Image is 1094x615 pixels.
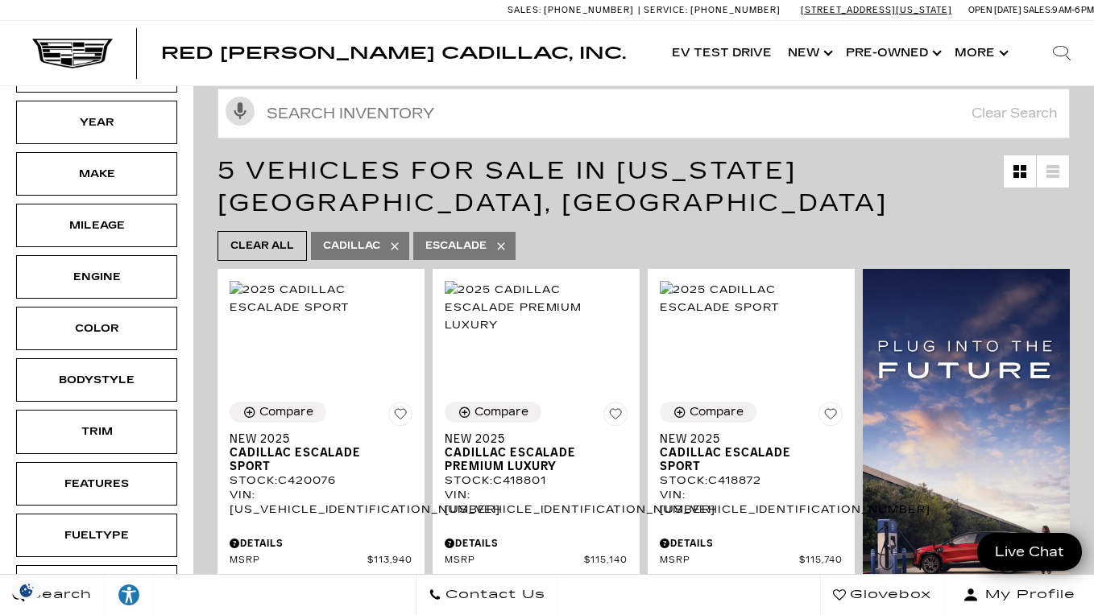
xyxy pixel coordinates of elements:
a: MSRP $113,940 [230,555,412,567]
button: Compare Vehicle [445,402,541,423]
span: New 2025 [660,432,831,446]
div: TransmissionTransmission [16,565,177,609]
section: Click to Open Cookie Consent Modal [8,582,45,599]
div: Year [56,114,137,131]
button: Open user profile menu [944,575,1094,615]
div: ColorColor [16,307,177,350]
div: Pricing Details - New 2025 Cadillac Escalade Sport [230,536,412,551]
a: Glovebox [820,575,944,615]
span: 5 Vehicles for Sale in [US_STATE][GEOGRAPHIC_DATA], [GEOGRAPHIC_DATA] [218,156,888,217]
a: MSRP $115,740 [660,555,843,567]
span: New 2025 [445,432,615,446]
input: Search Inventory [218,89,1070,138]
img: 2025 Cadillac Escalade Premium Luxury [445,281,628,334]
a: Explore your accessibility options [105,575,154,615]
button: Compare Vehicle [660,402,756,423]
span: [PHONE_NUMBER] [690,5,781,15]
span: Search [25,584,92,606]
img: Cadillac Dark Logo with Cadillac White Text [32,38,113,68]
span: 9 AM-6 PM [1052,5,1094,15]
a: New 2025Cadillac Escalade Sport [660,432,843,473]
div: Bodystyle [56,371,137,389]
div: Compare [690,405,744,419]
div: VIN: [US_VEHICLE_IDENTIFICATION_NUMBER] [230,488,412,517]
a: Sales: [PHONE_NUMBER] [508,6,638,14]
a: Grid View [1004,155,1036,188]
button: Save Vehicle [818,402,843,432]
span: [PHONE_NUMBER] [544,5,634,15]
div: Pricing Details - New 2025 Cadillac Escalade Sport [660,536,843,551]
div: Fueltype [56,526,137,544]
div: Stock : C420076 [230,473,412,488]
div: Make [56,165,137,183]
img: Opt-Out Icon [8,582,45,599]
div: Engine [56,268,137,286]
span: My Profile [979,584,1075,606]
img: 2025 Cadillac Escalade Sport [660,281,843,316]
span: Sales: [1023,5,1052,15]
div: Stock : C418872 [660,473,843,488]
div: Search [1030,21,1094,85]
div: Mileage [56,217,137,234]
span: Red [PERSON_NAME] Cadillac, Inc. [161,43,626,63]
a: Red [PERSON_NAME] Cadillac, Inc. [161,45,626,61]
div: MileageMileage [16,204,177,247]
div: Pricing Details - New 2025 Cadillac Escalade Premium Luxury [445,536,628,551]
a: Live Chat [977,533,1082,571]
a: EV Test Drive [664,21,780,85]
span: MSRP [230,555,367,567]
div: Stock : C418801 [445,473,628,488]
div: Features [56,475,137,493]
button: More [947,21,1013,85]
a: Pre-Owned [838,21,947,85]
div: FeaturesFeatures [16,462,177,506]
span: New 2025 [230,432,400,446]
span: Cadillac Escalade Premium Luxury [445,446,615,473]
a: Service: [PHONE_NUMBER] [638,6,785,14]
a: [STREET_ADDRESS][US_STATE] [801,5,952,15]
a: MSRP $115,140 [445,555,628,567]
button: Save Vehicle [388,402,412,432]
div: EngineEngine [16,255,177,299]
span: Cadillac [323,236,380,256]
span: Cadillac Escalade Sport [660,446,831,473]
span: Clear All [230,236,294,256]
span: Live Chat [987,543,1072,561]
div: VIN: [US_VEHICLE_IDENTIFICATION_NUMBER] [660,488,843,517]
span: Escalade [425,236,487,256]
div: Compare [259,405,313,419]
div: FueltypeFueltype [16,514,177,557]
span: Sales: [508,5,541,15]
button: Save Vehicle [603,402,628,432]
a: New [780,21,838,85]
div: Explore your accessibility options [105,583,153,607]
span: Service: [644,5,688,15]
div: YearYear [16,101,177,144]
span: $115,740 [799,555,843,567]
div: Compare [474,405,528,419]
span: Contact Us [441,584,545,606]
div: BodystyleBodystyle [16,358,177,402]
div: Trim [56,423,137,440]
button: Compare Vehicle [230,402,326,423]
span: $113,940 [367,555,412,567]
img: 2025 Cadillac Escalade Sport [230,281,412,316]
span: MSRP [445,555,584,567]
div: MakeMake [16,152,177,196]
span: Glovebox [846,584,931,606]
span: Open [DATE] [968,5,1021,15]
div: VIN: [US_VEHICLE_IDENTIFICATION_NUMBER] [445,488,628,517]
a: New 2025Cadillac Escalade Sport [230,432,412,473]
span: Cadillac Escalade Sport [230,446,400,473]
div: Color [56,320,137,337]
span: $115,140 [584,555,628,567]
span: MSRP [660,555,799,567]
a: Contact Us [416,575,558,615]
a: New 2025Cadillac Escalade Premium Luxury [445,432,628,473]
div: TrimTrim [16,410,177,453]
svg: Click to toggle on voice search [226,97,255,126]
